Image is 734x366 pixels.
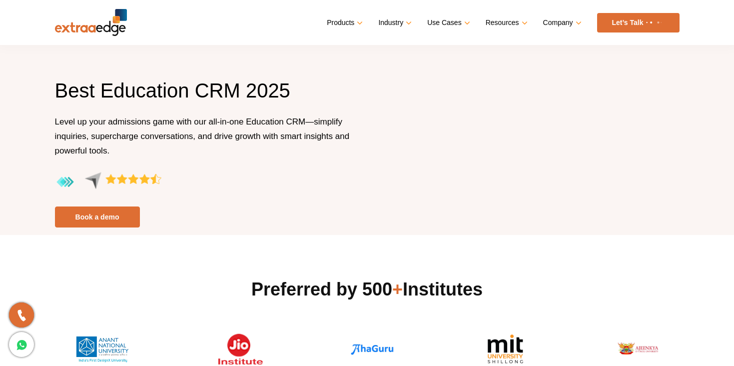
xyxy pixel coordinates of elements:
h1: Best Education CRM 2025 [55,77,360,114]
a: Book a demo [55,206,140,227]
a: Industry [378,15,410,30]
a: Let’s Talk [597,13,680,32]
a: Company [543,15,580,30]
span: + [392,279,403,299]
a: Resources [486,15,526,30]
a: Use Cases [427,15,468,30]
a: Products [327,15,361,30]
h2: Preferred by 500 Institutes [55,277,680,301]
span: Level up your admissions game with our all-in-one Education CRM—simplify inquiries, supercharge c... [55,117,350,155]
img: aggregate-rating-by-users [55,172,161,192]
